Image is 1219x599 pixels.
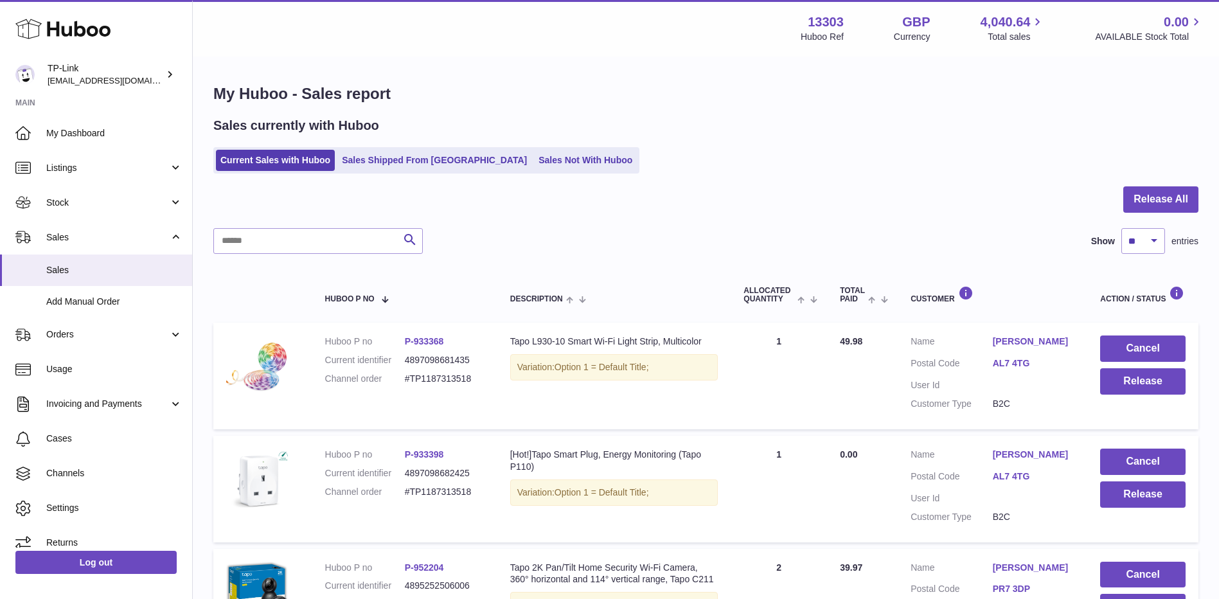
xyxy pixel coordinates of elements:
div: Tapo 2K Pan/Tilt Home Security Wi-Fi Camera, 360° horizontal and 114° vertical range, Tapo C211 [510,562,718,586]
span: [EMAIL_ADDRESS][DOMAIN_NAME] [48,75,189,85]
span: Description [510,295,563,303]
span: My Dashboard [46,127,182,139]
dd: B2C [993,511,1075,523]
dt: Customer Type [911,398,993,410]
dd: 4895252506006 [405,580,485,592]
span: Cases [46,433,182,445]
dt: Channel order [325,373,405,385]
span: Sales [46,231,169,244]
button: Release All [1123,186,1198,213]
span: Settings [46,502,182,514]
div: Currency [894,31,930,43]
dt: Current identifier [325,354,405,366]
span: 4,040.64 [981,13,1031,31]
a: Sales Shipped From [GEOGRAPHIC_DATA] [337,150,531,171]
button: Release [1100,481,1186,508]
span: 0.00 [840,449,857,460]
a: P-933368 [405,336,444,346]
dt: Current identifier [325,580,405,592]
a: Log out [15,551,177,574]
strong: GBP [902,13,930,31]
span: Sales [46,264,182,276]
span: Stock [46,197,169,209]
button: Cancel [1100,449,1186,475]
a: [PERSON_NAME] [993,562,1075,574]
dt: Huboo P no [325,562,405,574]
dd: B2C [993,398,1075,410]
span: Returns [46,537,182,549]
span: 39.97 [840,562,862,573]
dt: Postal Code [911,357,993,373]
dt: Channel order [325,486,405,498]
a: 4,040.64 Total sales [981,13,1045,43]
a: AL7 4TG [993,470,1075,483]
dt: User Id [911,379,993,391]
span: 0.00 [1164,13,1189,31]
div: Tapo L930-10 Smart Wi-Fi Light Strip, Multicolor [510,335,718,348]
img: Tapo-P110_UK_1.0_1909_English_01_large_1569563931592x.jpg [226,449,290,513]
a: [PERSON_NAME] [993,449,1075,461]
button: Cancel [1100,335,1186,362]
h2: Sales currently with Huboo [213,117,379,134]
a: AL7 4TG [993,357,1075,370]
div: Customer [911,286,1074,303]
span: Orders [46,328,169,341]
span: Total sales [988,31,1045,43]
dt: Current identifier [325,467,405,479]
span: Option 1 = Default Title; [555,487,649,497]
td: 1 [731,436,827,542]
dt: User Id [911,492,993,505]
a: P-952204 [405,562,444,573]
a: 0.00 AVAILABLE Stock Total [1095,13,1204,43]
dt: Name [911,562,993,577]
span: Invoicing and Payments [46,398,169,410]
span: Huboo P no [325,295,375,303]
button: Cancel [1100,562,1186,588]
div: Variation: [510,479,718,506]
span: Channels [46,467,182,479]
dt: Huboo P no [325,449,405,461]
span: Usage [46,363,182,375]
span: Listings [46,162,169,174]
span: AVAILABLE Stock Total [1095,31,1204,43]
a: PR7 3DP [993,583,1075,595]
img: gaby.chen@tp-link.com [15,65,35,84]
a: Sales Not With Huboo [534,150,637,171]
dd: 4897098682425 [405,467,485,479]
span: 49.98 [840,336,862,346]
div: Huboo Ref [801,31,844,43]
label: Show [1091,235,1115,247]
strong: 13303 [808,13,844,31]
div: Action / Status [1100,286,1186,303]
span: Add Manual Order [46,296,182,308]
span: Option 1 = Default Title; [555,362,649,372]
dt: Huboo P no [325,335,405,348]
dt: Name [911,335,993,351]
h1: My Huboo - Sales report [213,84,1198,104]
td: 1 [731,323,827,429]
img: Tapo-L930-10_EU_overview_01-2_large_20220727024733m.jpg [226,335,290,400]
a: [PERSON_NAME] [993,335,1075,348]
span: ALLOCATED Quantity [743,287,794,303]
button: Release [1100,368,1186,395]
dt: Customer Type [911,511,993,523]
dd: 4897098681435 [405,354,485,366]
dt: Postal Code [911,583,993,598]
dd: #TP1187313518 [405,486,485,498]
a: Current Sales with Huboo [216,150,335,171]
span: entries [1171,235,1198,247]
div: TP-Link [48,62,163,87]
dd: #TP1187313518 [405,373,485,385]
span: Total paid [840,287,865,303]
dt: Postal Code [911,470,993,486]
dt: Name [911,449,993,464]
a: P-933398 [405,449,444,460]
div: [Hot!]Tapo Smart Plug, Energy Monitoring (Tapo P110) [510,449,718,473]
div: Variation: [510,354,718,380]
